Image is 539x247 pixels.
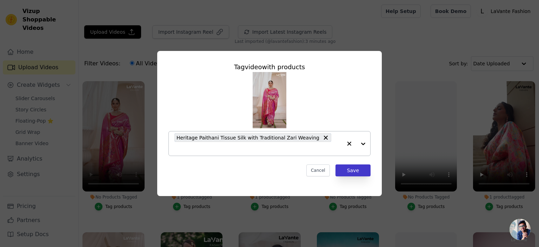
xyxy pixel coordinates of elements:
button: Save [335,164,371,176]
img: reel-preview-pkm5ri-wq.myshopify.com-3714095914107088364_71157705090.jpeg [253,72,286,128]
span: Heritage Paithani Tissue Silk with Traditional Zari Weaving [177,134,319,142]
div: Tag video with products [168,62,371,72]
button: Cancel [306,164,330,176]
div: Open chat [510,219,531,240]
